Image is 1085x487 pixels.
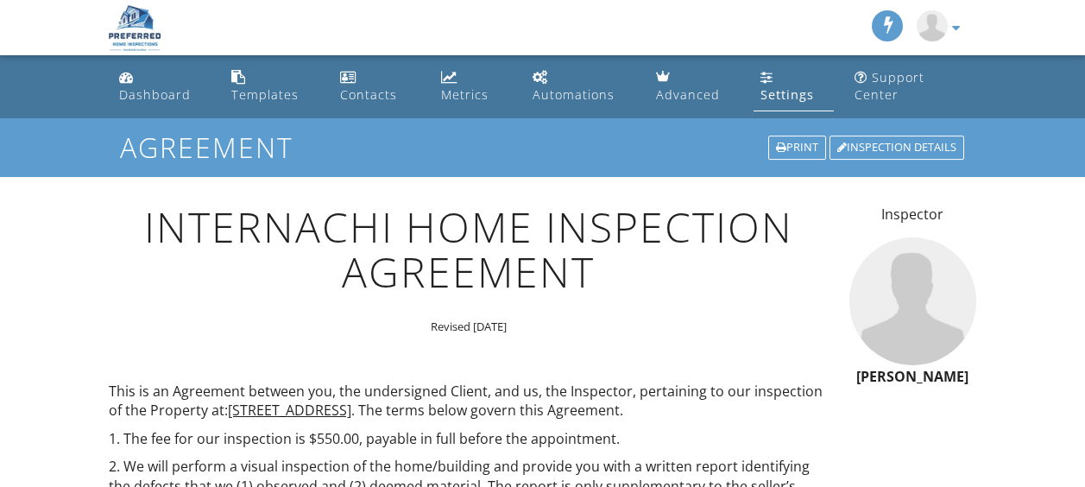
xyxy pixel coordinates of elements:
[849,237,977,365] img: default-user-f0147aede5fd5fa78ca7ade42f37bd4542148d508eef1c3d3ea960f66861d68b.jpg
[830,136,964,160] div: Inspection Details
[109,205,829,296] h1: INTERNACHI Home Inspection Agreement
[340,86,397,103] div: Contacts
[848,62,973,111] a: Support Center
[109,429,829,448] p: 1. The fee for our inspection is $550.00, payable in full before the appointment.
[855,69,924,103] div: Support Center
[760,86,814,103] div: Settings
[441,86,489,103] div: Metrics
[766,134,828,161] a: Print
[119,86,191,103] div: Dashboard
[754,62,834,111] a: Settings
[649,62,740,111] a: Advanced
[109,4,161,51] img: Preferred Home Inspections, Inc
[231,86,299,103] div: Templates
[112,62,211,111] a: Dashboard
[849,205,977,224] p: Inspector
[109,382,829,421] p: This is an Agreement between you, the undersigned Client, and us, the Inspector, pertaining to ou...
[828,134,966,161] a: Inspection Details
[917,10,948,41] img: default-user-f0147aede5fd5fa78ca7ade42f37bd4542148d508eef1c3d3ea960f66861d68b.jpg
[768,136,826,160] div: Print
[526,62,635,111] a: Automations (Basic)
[109,319,829,334] p: Revised [DATE]
[434,62,512,111] a: Metrics
[228,401,351,420] span: [STREET_ADDRESS]
[120,132,966,162] h1: Agreement
[849,370,977,385] h6: [PERSON_NAME]
[533,86,615,103] div: Automations
[656,86,720,103] div: Advanced
[333,62,420,111] a: Contacts
[224,62,319,111] a: Templates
